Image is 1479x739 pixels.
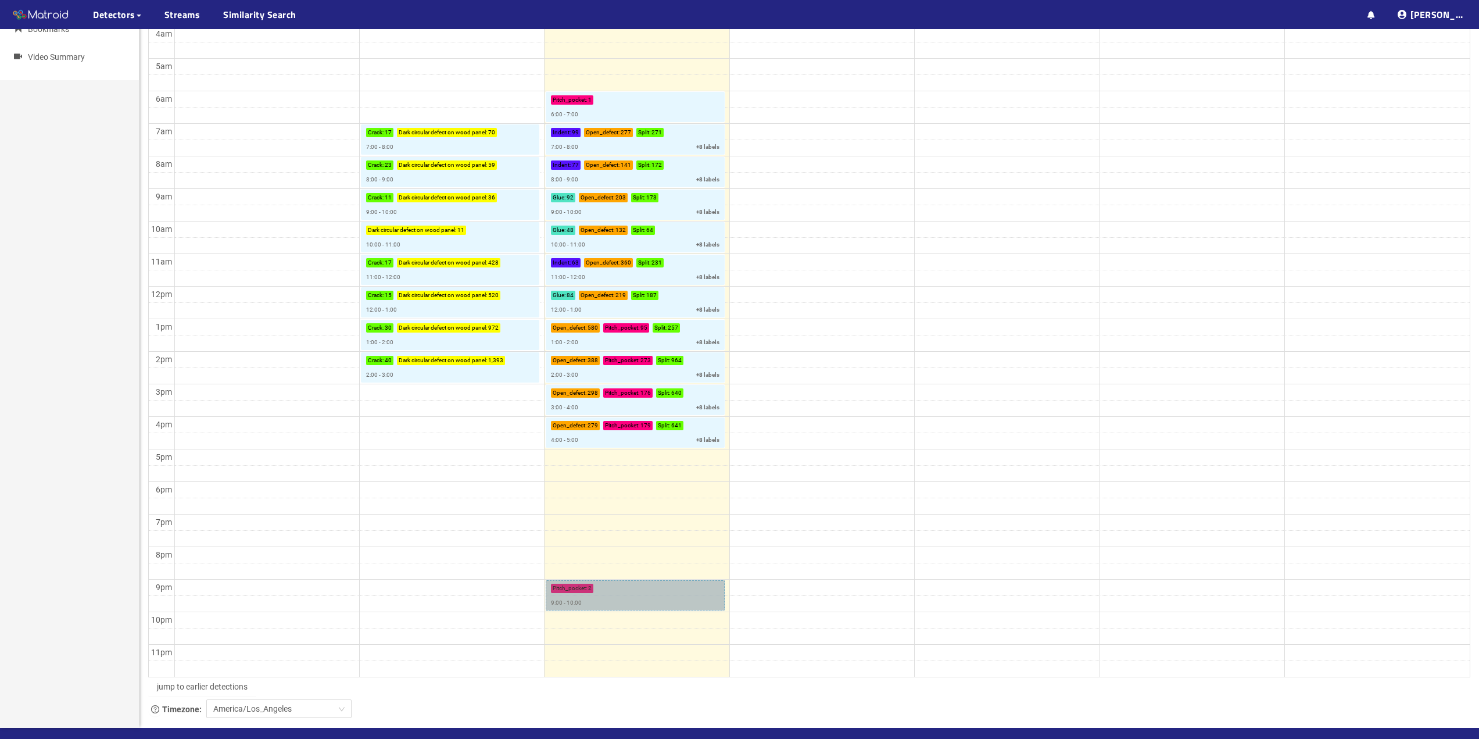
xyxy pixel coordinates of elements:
p: Split : [638,160,650,170]
p: Split : [638,258,650,267]
p: +8 labels [696,240,719,249]
p: 219 [615,291,626,300]
p: Dark circular defect on wood panel : [399,193,487,202]
span: Video Summary [28,52,85,62]
div: 7pm [153,516,174,529]
p: 99 [572,128,579,137]
p: 271 [651,128,662,137]
p: 203 [615,193,626,202]
p: Split : [654,323,667,333]
p: 59 [488,160,495,170]
div: 10am [149,223,174,235]
div: 6pm [153,483,174,496]
button: jump to earlier detections [148,677,256,696]
p: 231 [651,258,662,267]
p: 95 [640,323,647,333]
p: 172 [651,160,662,170]
p: 7:00 - 8:00 [366,142,393,152]
p: Open_defect : [553,356,586,365]
div: 4am [153,27,174,40]
p: +8 labels [696,175,719,184]
p: Pitch_pocket : [605,356,639,365]
p: 12:00 - 1:00 [366,305,397,315]
span: Detectors [93,8,135,22]
p: 520 [488,291,499,300]
p: 92 [567,193,574,202]
p: 141 [621,160,631,170]
p: 1,393 [488,356,503,365]
p: Indent : [553,160,571,170]
p: 277 [621,128,631,137]
p: +8 labels [696,305,719,315]
p: Dark circular defect on wood panel : [399,291,487,300]
p: 179 [640,421,651,430]
div: 9pm [153,581,174,594]
div: 11pm [149,646,174,659]
div: 7am [153,125,174,138]
p: Open_defect : [586,160,619,170]
div: 6am [153,92,174,105]
p: Open_defect : [586,128,619,137]
p: 10:00 - 11:00 [551,240,585,249]
p: 63 [572,258,579,267]
p: Open_defect : [581,193,614,202]
div: 9am [153,190,174,203]
p: Glue : [553,226,565,235]
p: Crack : [368,160,384,170]
p: Crack : [368,193,384,202]
p: 84 [567,291,574,300]
div: 5am [153,60,174,73]
p: Crack : [368,291,384,300]
p: 8:00 - 9:00 [366,175,393,184]
p: Split : [633,226,645,235]
p: 640 [671,388,682,398]
span: America/Los_Angeles [213,700,345,717]
p: Pitch_pocket : [605,388,639,398]
div: 12pm [149,288,174,301]
p: 1:00 - 2:00 [551,338,578,347]
p: +8 labels [696,142,719,152]
p: 641 [671,421,682,430]
p: Dark circular defect on wood panel : [368,226,456,235]
p: Crack : [368,323,384,333]
p: 132 [615,226,626,235]
p: 176 [640,388,651,398]
p: 173 [646,193,657,202]
p: 257 [668,323,678,333]
p: 2:00 - 3:00 [551,370,578,380]
p: 8:00 - 9:00 [551,175,578,184]
p: +8 labels [696,370,719,380]
p: Open_defect : [586,258,619,267]
p: Open_defect : [581,291,614,300]
p: 17 [385,128,392,137]
p: Crack : [368,356,384,365]
p: Split : [658,421,670,430]
p: 36 [488,193,495,202]
p: Pitch_pocket : [605,323,639,333]
p: 64 [646,226,653,235]
p: 11:00 - 12:00 [551,273,585,282]
p: 11 [457,226,464,235]
p: Split : [633,193,645,202]
p: Dark circular defect on wood panel : [399,323,487,333]
p: 360 [621,258,631,267]
p: 388 [588,356,598,365]
div: 1pm [153,320,174,333]
a: Similarity Search [223,8,296,22]
p: 298 [588,388,598,398]
p: 428 [488,258,499,267]
p: 77 [572,160,579,170]
div: 11am [149,255,174,268]
p: Indent : [553,128,571,137]
p: 17 [385,258,392,267]
p: 1 [588,95,592,105]
p: +8 labels [696,435,719,445]
p: Split : [638,128,650,137]
p: 7:00 - 8:00 [551,142,578,152]
p: Dark circular defect on wood panel : [399,258,487,267]
div: 3pm [153,385,174,398]
p: Split : [658,388,670,398]
p: 187 [646,291,657,300]
p: 40 [385,356,392,365]
p: 273 [640,356,651,365]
